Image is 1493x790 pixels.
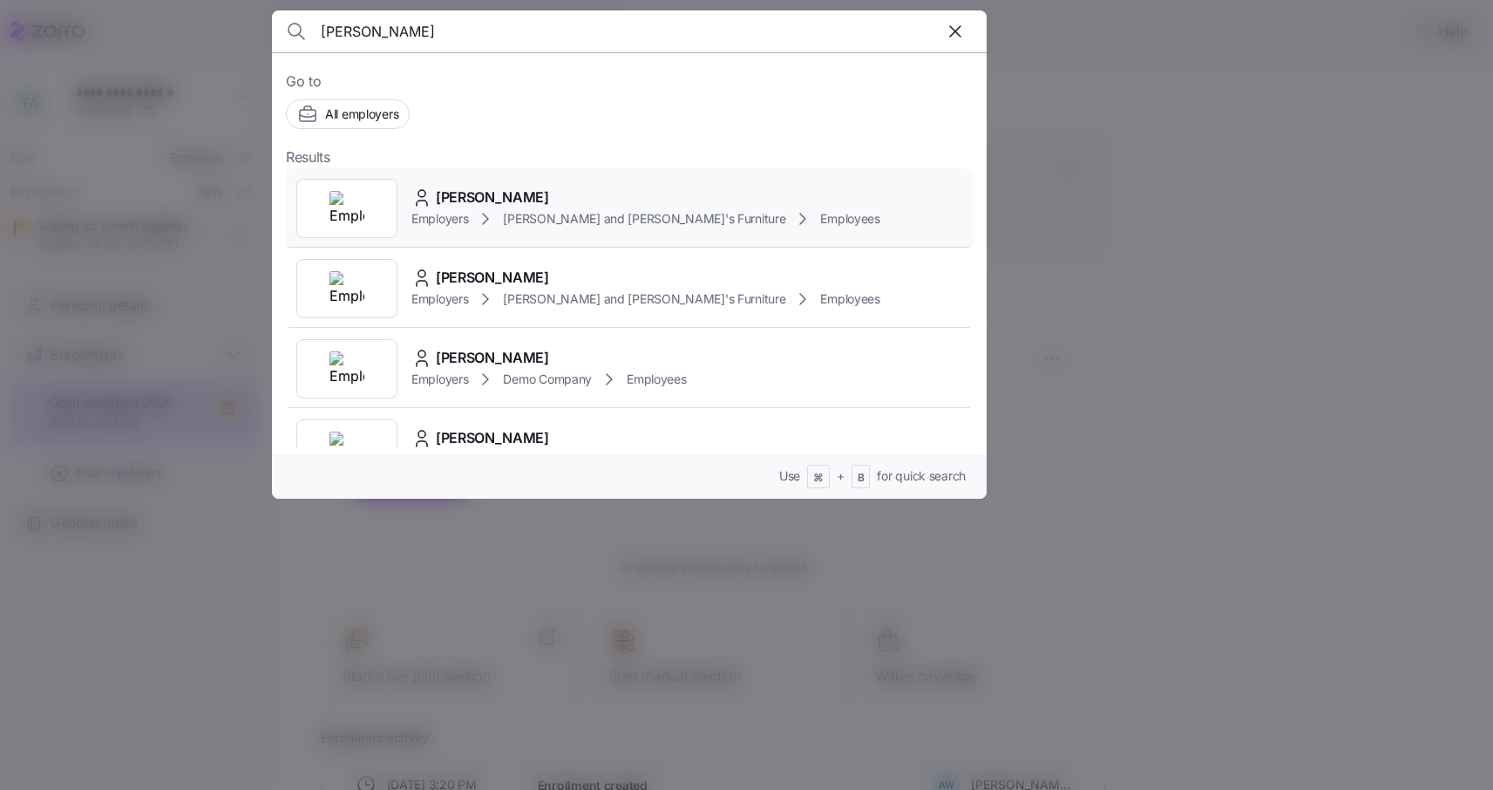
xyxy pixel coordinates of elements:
[436,347,549,369] span: [PERSON_NAME]
[820,210,879,228] span: Employees
[329,351,364,386] img: Employer logo
[436,427,549,449] span: [PERSON_NAME]
[436,267,549,289] span: [PERSON_NAME]
[329,432,364,467] img: Employer logo
[837,467,845,485] span: +
[286,99,410,129] button: All employers
[411,290,468,308] span: Employers
[411,371,468,388] span: Employers
[436,187,549,208] span: [PERSON_NAME]
[325,106,398,123] span: All employers
[627,371,686,388] span: Employees
[820,290,879,308] span: Employees
[779,467,800,485] span: Use
[503,371,592,388] span: Demo Company
[877,467,966,485] span: for quick search
[813,471,824,486] span: ⌘
[411,210,468,228] span: Employers
[503,290,785,308] span: [PERSON_NAME] and [PERSON_NAME]'s Furniture
[286,146,330,168] span: Results
[329,191,364,226] img: Employer logo
[286,71,973,92] span: Go to
[329,271,364,306] img: Employer logo
[503,210,785,228] span: [PERSON_NAME] and [PERSON_NAME]'s Furniture
[858,471,865,486] span: B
